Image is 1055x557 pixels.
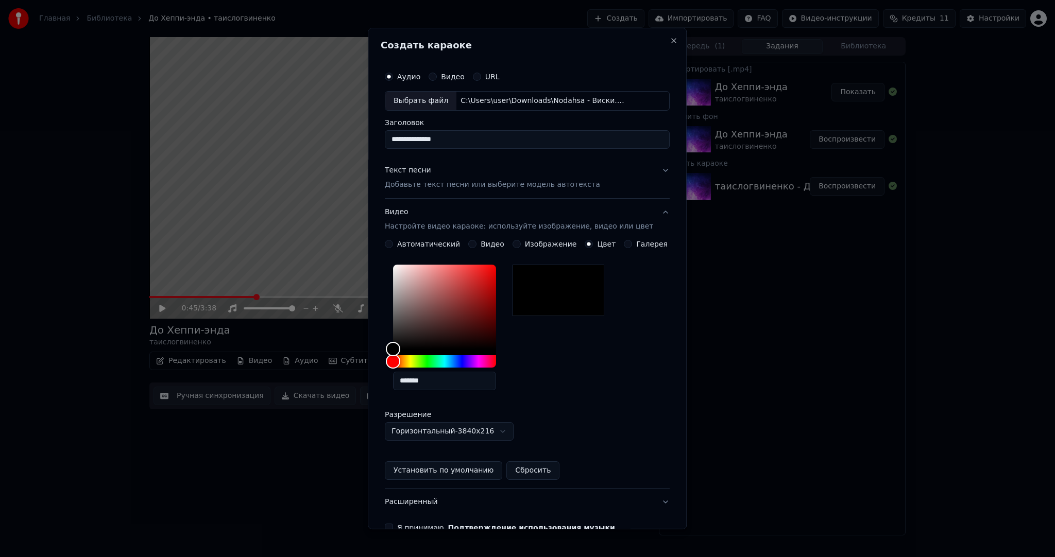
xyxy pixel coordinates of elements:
[385,411,488,418] label: Разрешение
[385,180,600,190] p: Добавьте текст песни или выберите модель автотекста
[385,157,670,198] button: Текст песниДобавьте текст песни или выберите модель автотекста
[381,41,674,50] h2: Создать караоке
[385,240,670,488] div: ВидеоНастройте видео караоке: используйте изображение, видео или цвет
[393,265,496,349] div: Color
[525,240,577,248] label: Изображение
[385,489,670,515] button: Расширенный
[393,355,496,368] div: Hue
[397,73,420,80] label: Аудио
[385,461,502,480] button: Установить по умолчанию
[507,461,560,480] button: Сбросить
[385,119,670,126] label: Заголовок
[385,165,431,176] div: Текст песни
[448,524,615,531] button: Я принимаю
[397,524,615,531] label: Я принимаю
[385,221,653,232] p: Настройте видео караоке: используйте изображение, видео или цвет
[456,96,632,106] div: C:\Users\user\Downloads\Nodahsa - Виски.mp3
[637,240,668,248] label: Галерея
[385,207,653,232] div: Видео
[441,73,465,80] label: Видео
[598,240,616,248] label: Цвет
[385,92,456,110] div: Выбрать файл
[481,240,504,248] label: Видео
[385,199,670,240] button: ВидеоНастройте видео караоке: используйте изображение, видео или цвет
[485,73,500,80] label: URL
[397,240,460,248] label: Автоматический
